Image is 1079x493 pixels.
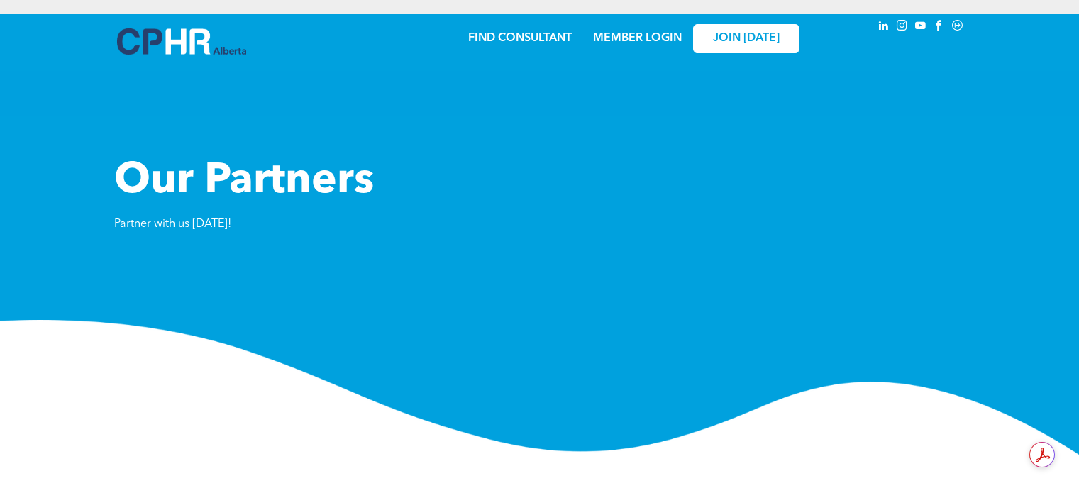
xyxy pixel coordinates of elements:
span: JOIN [DATE] [713,32,780,45]
a: Social network [950,18,965,37]
a: JOIN [DATE] [693,24,799,53]
a: youtube [913,18,929,37]
a: instagram [895,18,910,37]
a: MEMBER LOGIN [593,33,682,44]
a: FIND CONSULTANT [468,33,572,44]
img: A blue and white logo for cp alberta [117,28,246,55]
a: facebook [931,18,947,37]
a: linkedin [876,18,892,37]
span: Partner with us [DATE]! [114,218,231,230]
span: Our Partners [114,160,374,203]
